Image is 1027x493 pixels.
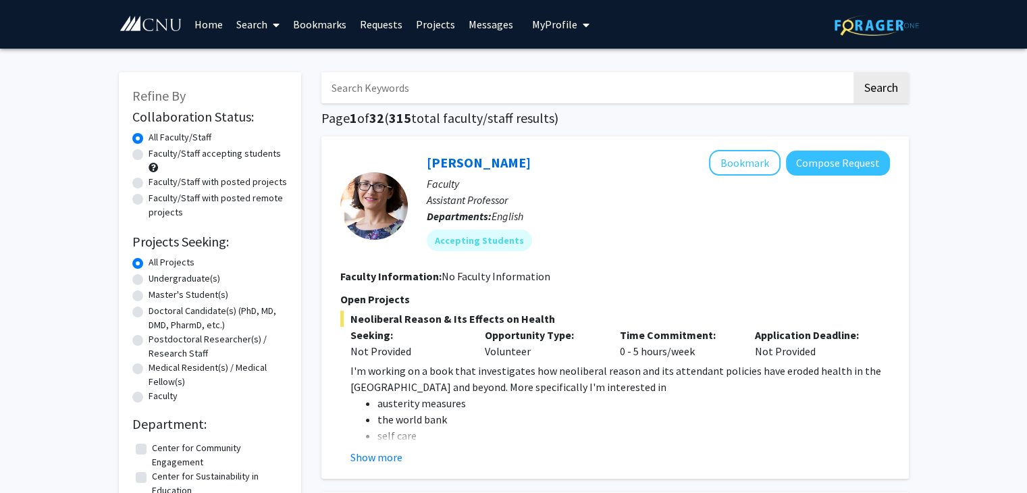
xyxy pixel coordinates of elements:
[350,327,465,343] p: Seeking:
[149,389,178,403] label: Faculty
[340,269,442,283] b: Faculty Information:
[369,109,384,126] span: 32
[340,311,890,327] span: Neoliberal Reason & Its Effects on Health
[132,109,288,125] h2: Collaboration Status:
[427,192,890,208] p: Assistant Professor
[532,18,577,31] span: My Profile
[853,72,909,103] button: Search
[709,150,781,176] button: Add Joanna Eleftheriou to Bookmarks
[377,411,890,427] li: the world bank
[152,441,284,469] label: Center for Community Engagement
[149,147,281,161] label: Faculty/Staff accepting students
[230,1,286,48] a: Search
[321,110,909,126] h1: Page of ( total faculty/staff results)
[427,176,890,192] p: Faculty
[340,291,890,307] p: Open Projects
[149,175,287,189] label: Faculty/Staff with posted projects
[755,327,870,343] p: Application Deadline:
[610,327,745,359] div: 0 - 5 hours/week
[132,234,288,250] h2: Projects Seeking:
[350,343,465,359] div: Not Provided
[149,361,288,389] label: Medical Resident(s) / Medical Fellow(s)
[353,1,409,48] a: Requests
[149,288,228,302] label: Master's Student(s)
[119,16,183,32] img: Christopher Newport University Logo
[786,151,890,176] button: Compose Request to Joanna Eleftheriou
[427,209,492,223] b: Departments:
[835,15,919,36] img: ForagerOne Logo
[485,327,600,343] p: Opportunity Type:
[132,87,186,104] span: Refine By
[188,1,230,48] a: Home
[745,327,880,359] div: Not Provided
[427,230,532,251] mat-chip: Accepting Students
[350,449,402,465] button: Show more
[286,1,353,48] a: Bookmarks
[492,209,523,223] span: English
[620,327,735,343] p: Time Commitment:
[377,395,890,411] li: austerity measures
[149,191,288,219] label: Faculty/Staff with posted remote projects
[442,269,550,283] span: No Faculty Information
[409,1,462,48] a: Projects
[149,255,194,269] label: All Projects
[427,154,531,171] a: [PERSON_NAME]
[149,271,220,286] label: Undergraduate(s)
[462,1,520,48] a: Messages
[149,304,288,332] label: Doctoral Candidate(s) (PhD, MD, DMD, PharmD, etc.)
[350,363,890,395] p: I'm working on a book that investigates how neoliberal reason and its attendant policies have ero...
[475,327,610,359] div: Volunteer
[377,427,890,444] li: self care
[350,109,357,126] span: 1
[149,332,288,361] label: Postdoctoral Researcher(s) / Research Staff
[149,130,211,145] label: All Faculty/Staff
[10,432,57,483] iframe: Chat
[389,109,411,126] span: 315
[321,72,851,103] input: Search Keywords
[132,416,288,432] h2: Department:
